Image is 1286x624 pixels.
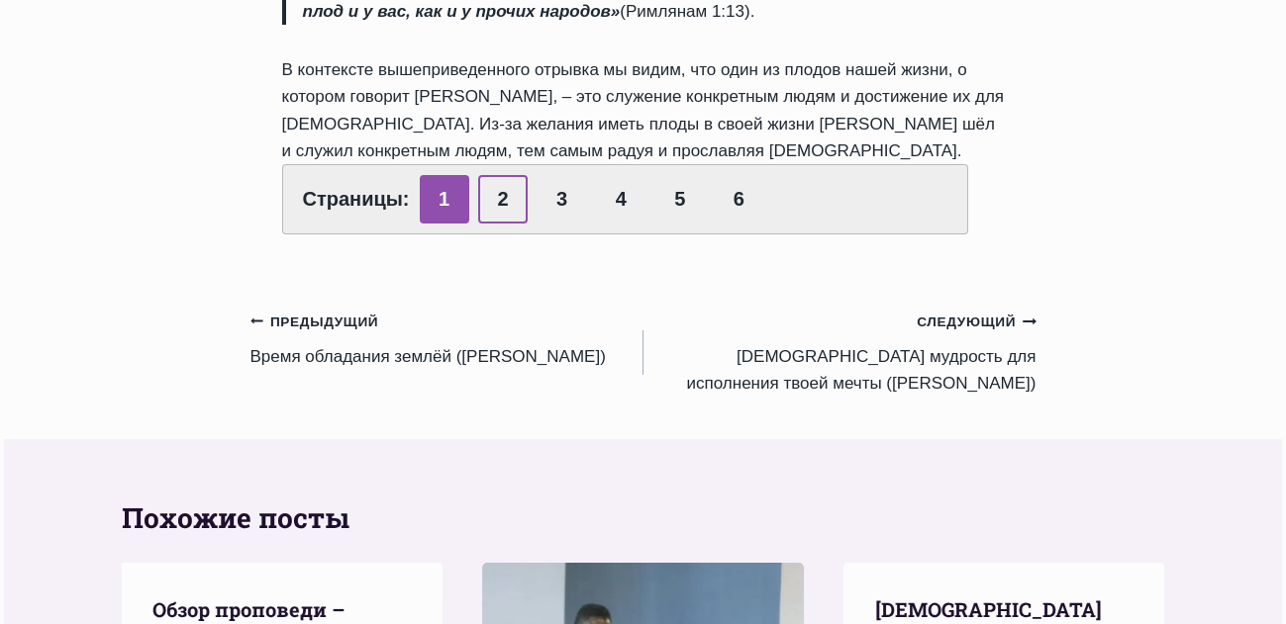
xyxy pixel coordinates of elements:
[714,175,763,223] a: 6
[122,497,1165,539] h2: Похожие посты
[420,175,469,223] span: 1
[478,175,528,223] a: 2
[282,164,969,234] div: Страницы:
[643,308,1037,397] a: Следующий[DEMOGRAPHIC_DATA] мудрость для исполнения твоей мечты ([PERSON_NAME])
[250,308,1037,397] nav: Записи
[655,175,705,223] a: 5
[596,175,645,223] a: 4
[538,175,587,223] a: 3
[250,308,643,370] a: ПредыдущийВремя обладания землёй ([PERSON_NAME])
[917,312,1036,333] small: Следующий
[250,312,379,333] small: Предыдущий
